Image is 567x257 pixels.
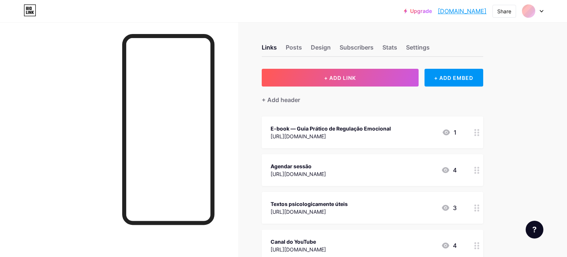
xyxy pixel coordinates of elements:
div: [URL][DOMAIN_NAME] [271,246,326,253]
div: Textos psicologicamente úteis [271,200,348,208]
a: [DOMAIN_NAME] [438,7,487,16]
div: 1 [442,128,457,137]
div: Settings [406,43,430,56]
div: Agendar sessão [271,162,326,170]
div: 4 [441,241,457,250]
div: Posts [286,43,302,56]
div: Stats [382,43,397,56]
div: [URL][DOMAIN_NAME] [271,170,326,178]
div: [URL][DOMAIN_NAME] [271,208,348,216]
span: + ADD LINK [324,75,356,81]
a: Upgrade [404,8,432,14]
div: Design [311,43,331,56]
button: + ADD LINK [262,69,419,87]
div: E-book — Guia Prático de Regulação Emocional [271,125,391,132]
div: Canal do YouTube [271,238,326,246]
div: Links [262,43,277,56]
div: Subscribers [340,43,374,56]
div: + Add header [262,95,300,104]
div: + ADD EMBED [425,69,483,87]
div: Share [497,7,511,15]
div: 3 [441,203,457,212]
div: [URL][DOMAIN_NAME] [271,132,391,140]
div: 4 [441,166,457,175]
